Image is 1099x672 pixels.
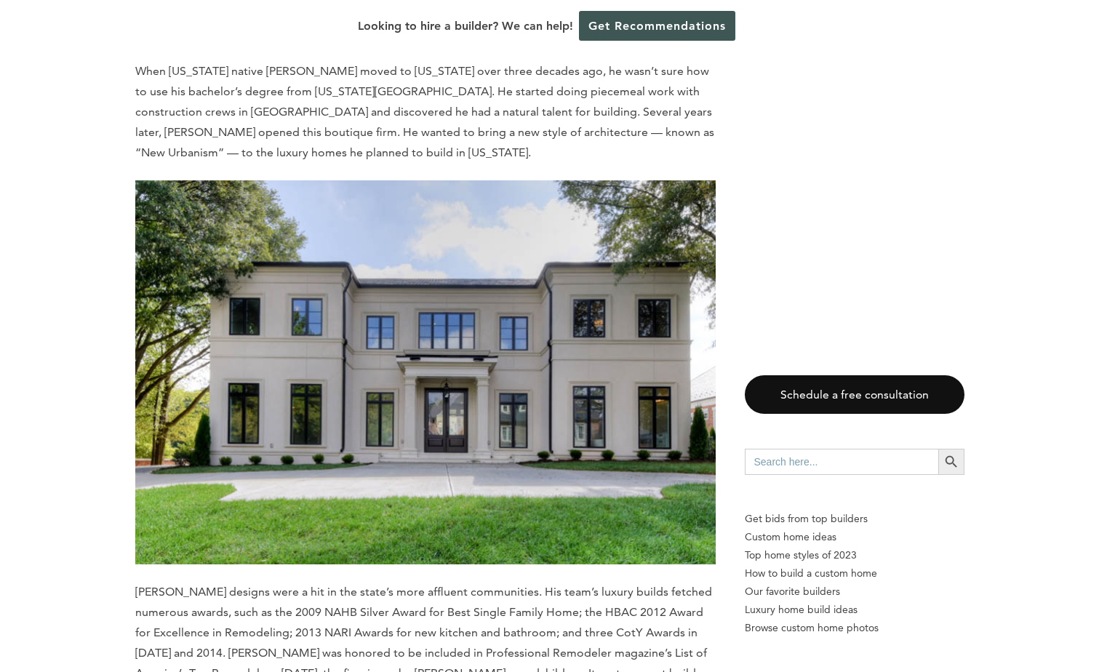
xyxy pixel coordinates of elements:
a: Luxury home build ideas [745,601,964,619]
svg: Search [943,454,959,470]
input: Search here... [745,449,938,475]
p: Get bids from top builders [745,510,964,528]
a: Our favorite builders [745,583,964,601]
a: Schedule a free consultation [745,375,964,414]
a: How to build a custom home [745,564,964,583]
a: Top home styles of 2023 [745,546,964,564]
span: When [US_STATE] native [PERSON_NAME] moved to [US_STATE] over three decades ago, he wasn’t sure h... [135,64,714,159]
a: Get Recommendations [579,11,735,41]
a: Browse custom home photos [745,619,964,637]
a: Custom home ideas [745,528,964,546]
